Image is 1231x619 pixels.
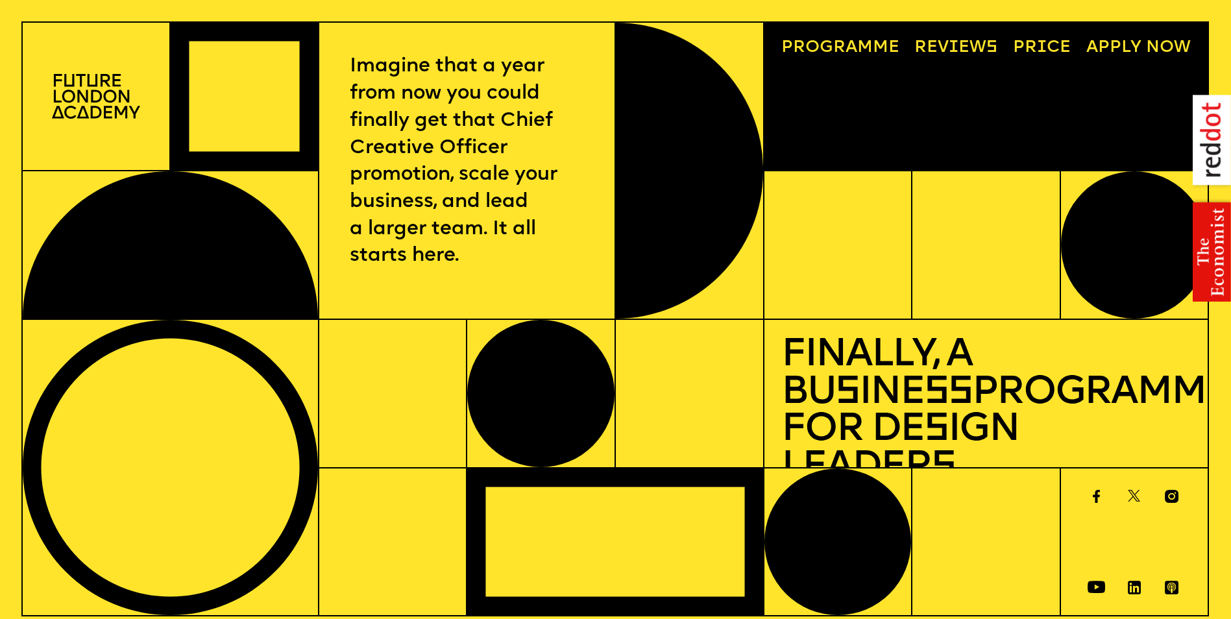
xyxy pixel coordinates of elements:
[835,373,859,413] span: s
[1086,39,1098,56] span: A
[924,373,972,413] span: ss
[846,39,857,56] span: a
[773,31,908,65] a: Programme
[906,31,1006,65] a: Reviews
[1005,31,1079,65] a: Price
[1078,31,1199,65] a: Apply now
[350,53,583,270] p: Imagine that a year from now you could finally get that Chief Creative Officer promotion, scale y...
[931,448,955,487] span: s
[924,410,948,450] span: s
[781,337,1191,487] h1: Finally, a Bu ine Programme for De ign Leader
